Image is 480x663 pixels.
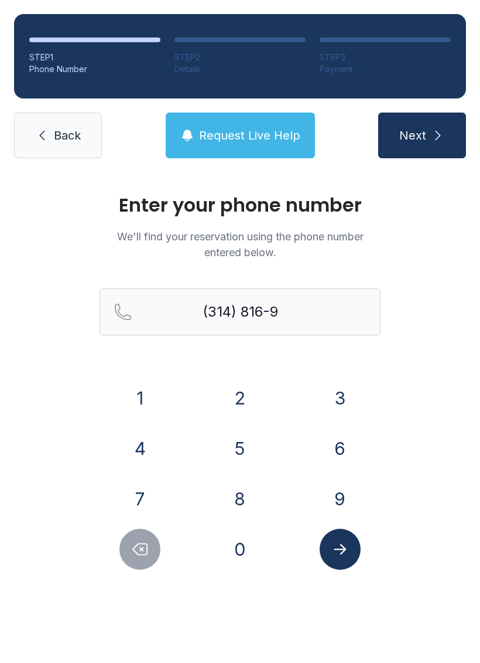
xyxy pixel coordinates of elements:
span: Back [54,127,81,144]
div: STEP 2 [174,52,306,63]
button: 6 [320,428,361,469]
div: Payment [320,63,451,75]
button: Delete number [119,529,160,570]
div: STEP 1 [29,52,160,63]
h1: Enter your phone number [100,196,380,215]
button: 0 [220,529,260,570]
button: 7 [119,478,160,519]
span: Next [399,127,426,144]
button: 2 [220,378,260,419]
span: Request Live Help [199,127,300,144]
button: 4 [119,428,160,469]
div: STEP 3 [320,52,451,63]
button: 5 [220,428,260,469]
div: Phone Number [29,63,160,75]
p: We'll find your reservation using the phone number entered below. [100,229,380,260]
button: 1 [119,378,160,419]
input: Reservation phone number [100,288,380,335]
button: 3 [320,378,361,419]
div: Details [174,63,306,75]
button: Submit lookup form [320,529,361,570]
button: 8 [220,478,260,519]
button: 9 [320,478,361,519]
